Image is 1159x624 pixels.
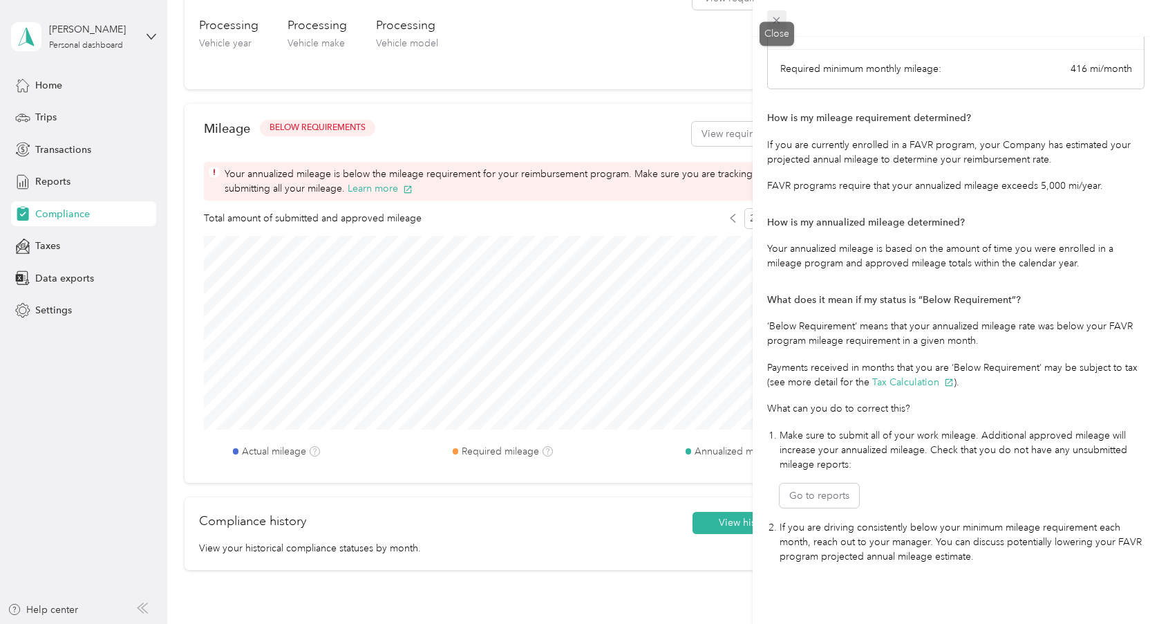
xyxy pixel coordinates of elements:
iframe: Everlance-gr Chat Button Frame [1082,547,1159,624]
li: If you are driving consistently below your minimum mileage requirement each month, reach out to y... [780,520,1145,564]
div: How is my annualized mileage determined? [767,215,1144,230]
div: If you are currently enrolled in a FAVR program, your Company has estimated your projected annual... [767,138,1144,167]
button: Go to reports [780,484,859,508]
div: Payments received in months that you are ‘Below Requirement’ may be subject to tax (see more deta... [767,360,1144,389]
div: ‘Below Requirement‘ means that your annualized mileage rate was below your FAVR program mileage r... [767,319,1144,348]
div: Close [760,21,794,46]
div: Required minimum monthly mileage: [780,62,941,76]
li: Make sure to submit all of your work mileage. Additional approved mileage will increase your annu... [780,428,1145,508]
div: What does it mean if my status is “Below Requirement”? [767,293,1144,307]
button: Tax Calculation [872,375,954,389]
div: How is my mileage requirement determined? [767,111,1144,125]
div: What can you do to correct this? [767,401,1144,416]
div: FAVR programs require that your annualized mileage exceeds 5,000 mi/year. [767,178,1144,193]
div: Your annualized mileage is based on the amount of time you were enrolled in a mileage program and... [767,241,1144,270]
div: 416 mi/month [1071,62,1132,76]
